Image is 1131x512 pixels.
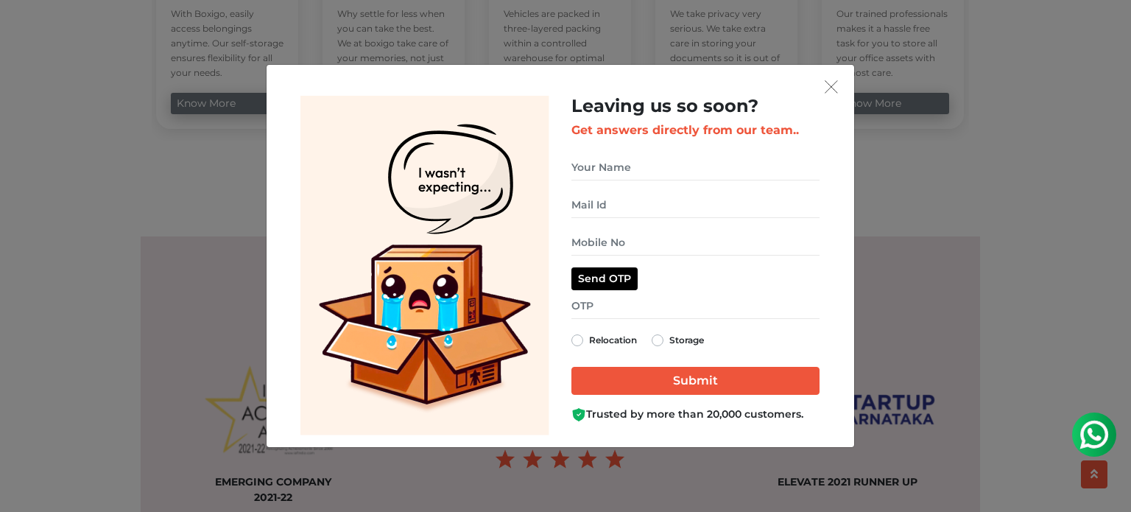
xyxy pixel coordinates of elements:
[571,407,586,422] img: Boxigo Customer Shield
[300,96,549,435] img: Lead Welcome Image
[15,15,44,44] img: whatsapp-icon.svg
[571,367,820,395] input: Submit
[571,192,820,218] input: Mail Id
[825,80,838,94] img: exit
[571,267,638,290] button: Send OTP
[571,123,820,137] h3: Get answers directly from our team..
[669,332,704,349] label: Storage
[571,293,820,319] input: OTP
[571,230,820,256] input: Mobile No
[589,332,637,349] label: Relocation
[571,96,820,117] h2: Leaving us so soon?
[571,155,820,180] input: Your Name
[571,407,820,422] div: Trusted by more than 20,000 customers.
